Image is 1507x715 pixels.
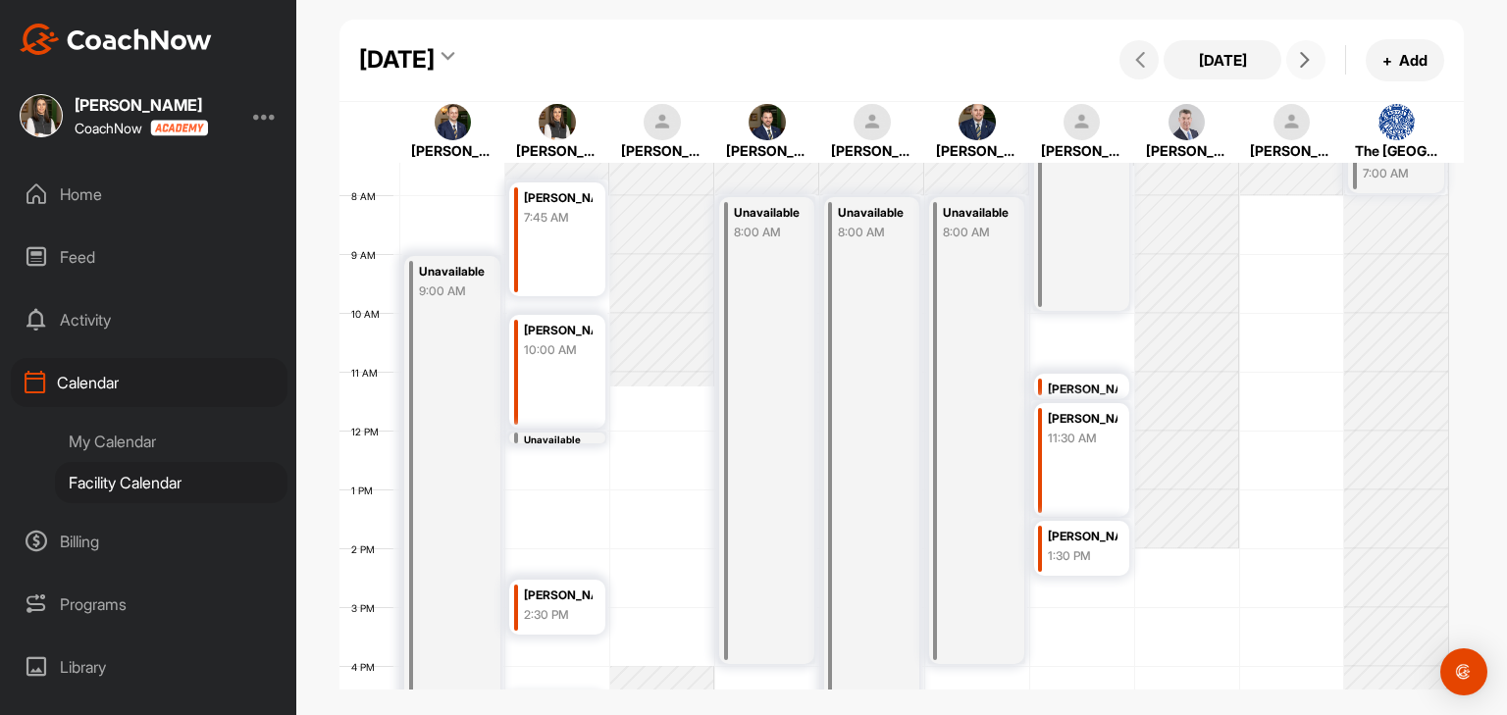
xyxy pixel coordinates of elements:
[1366,39,1444,81] button: +Add
[734,224,804,241] div: 8:00 AM
[1355,140,1437,161] div: The [GEOGRAPHIC_DATA]
[339,249,395,261] div: 9 AM
[524,320,594,342] div: [PERSON_NAME]
[831,140,913,161] div: [PERSON_NAME]
[1250,140,1332,161] div: [PERSON_NAME]
[524,341,594,359] div: 10:00 AM
[20,94,63,137] img: square_318c742b3522fe015918cc0bd9a1d0e8.jpg
[11,642,287,691] div: Library
[339,485,392,496] div: 1 PM
[1378,104,1416,141] img: square_21a52c34a1b27affb0df1d7893c918db.jpg
[524,209,594,227] div: 7:45 AM
[419,282,489,300] div: 9:00 AM
[419,261,489,283] div: Unavailable
[1382,50,1392,71] span: +
[11,170,287,219] div: Home
[150,120,208,136] img: CoachNow acadmey
[435,104,472,141] img: square_bee3fa92a6c3014f3bfa0d4fe7d50730.jpg
[726,140,808,161] div: [PERSON_NAME]
[1363,165,1432,182] div: 7:00 AM
[838,224,908,241] div: 8:00 AM
[539,104,576,141] img: square_318c742b3522fe015918cc0bd9a1d0e8.jpg
[1164,40,1281,79] button: [DATE]
[1041,140,1123,161] div: [PERSON_NAME]
[621,140,703,161] div: [PERSON_NAME]
[1048,430,1117,447] div: 11:30 AM
[936,140,1018,161] div: [PERSON_NAME]
[854,104,891,141] img: square_default-ef6cabf814de5a2bf16c804365e32c732080f9872bdf737d349900a9daf73cf9.png
[1048,408,1117,431] div: [PERSON_NAME]
[339,367,397,379] div: 11 AM
[75,97,208,113] div: [PERSON_NAME]
[1048,379,1117,401] div: [PERSON_NAME]
[516,140,598,161] div: [PERSON_NAME]
[1048,547,1117,565] div: 1:30 PM
[339,426,398,437] div: 12 PM
[943,202,1013,225] div: Unavailable
[339,190,395,202] div: 8 AM
[734,202,804,225] div: Unavailable
[644,104,681,141] img: square_default-ef6cabf814de5a2bf16c804365e32c732080f9872bdf737d349900a9daf73cf9.png
[1273,104,1311,141] img: square_default-ef6cabf814de5a2bf16c804365e32c732080f9872bdf737d349900a9daf73cf9.png
[55,462,287,503] div: Facility Calendar
[55,421,287,462] div: My Calendar
[339,308,399,320] div: 10 AM
[1146,140,1228,161] div: [PERSON_NAME]
[1048,526,1117,548] div: [PERSON_NAME]
[11,295,287,344] div: Activity
[838,202,908,225] div: Unavailable
[524,187,594,210] div: [PERSON_NAME]
[11,580,287,629] div: Programs
[75,120,208,136] div: CoachNow
[1064,104,1101,141] img: square_default-ef6cabf814de5a2bf16c804365e32c732080f9872bdf737d349900a9daf73cf9.png
[1440,648,1487,695] div: Open Intercom Messenger
[943,224,1013,241] div: 8:00 AM
[20,24,212,55] img: CoachNow
[339,661,394,673] div: 4 PM
[524,585,594,607] div: [PERSON_NAME]
[749,104,786,141] img: square_50820e9176b40dfe1a123c7217094fa9.jpg
[411,140,494,161] div: [PERSON_NAME]
[359,42,435,77] div: [DATE]
[524,606,594,624] div: 2:30 PM
[959,104,996,141] img: square_79f6e3d0e0224bf7dac89379f9e186cf.jpg
[339,602,394,614] div: 3 PM
[11,517,287,566] div: Billing
[339,543,394,555] div: 2 PM
[11,358,287,407] div: Calendar
[11,232,287,281] div: Feed
[524,433,594,447] div: Unavailable
[1169,104,1206,141] img: square_b7f20754f9f8f6eaa06991cc1baa4178.jpg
